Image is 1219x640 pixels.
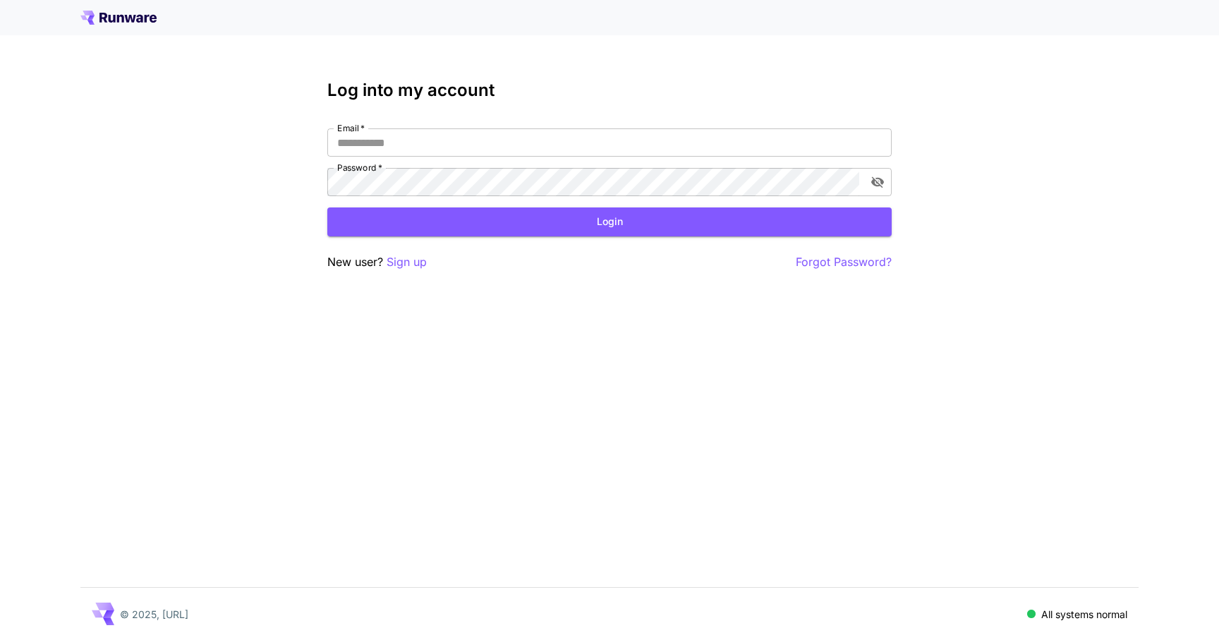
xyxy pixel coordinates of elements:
[327,80,892,100] h3: Log into my account
[796,253,892,271] button: Forgot Password?
[337,122,365,134] label: Email
[120,607,188,622] p: © 2025, [URL]
[337,162,382,174] label: Password
[327,207,892,236] button: Login
[327,253,427,271] p: New user?
[387,253,427,271] button: Sign up
[865,169,890,195] button: toggle password visibility
[1041,607,1127,622] p: All systems normal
